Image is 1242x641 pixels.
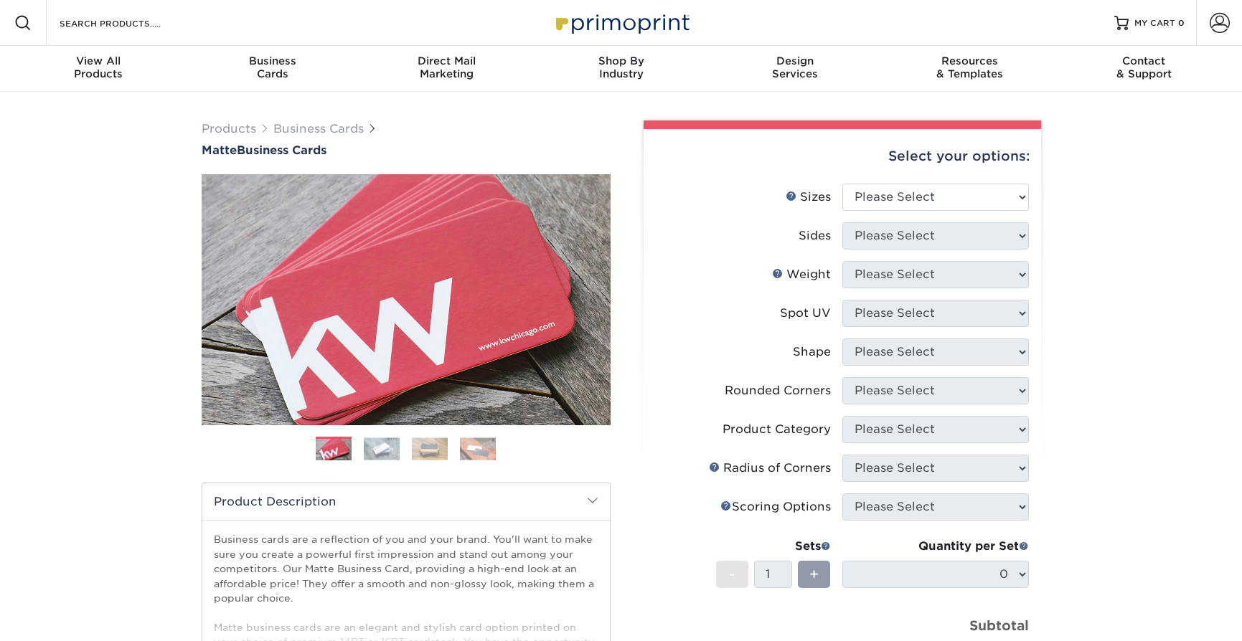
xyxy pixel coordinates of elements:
[202,143,611,157] a: MatteBusiness Cards
[883,46,1057,92] a: Resources& Templates
[359,54,534,80] div: Marketing
[708,46,883,92] a: DesignServices
[725,382,831,399] div: Rounded Corners
[720,498,831,516] div: Scoring Options
[202,95,611,504] img: Matte 01
[793,343,831,361] div: Shape
[550,7,693,38] img: Primoprint
[11,46,186,92] a: View AllProducts
[11,54,186,67] span: View All
[1134,17,1175,29] span: MY CART
[655,129,1030,184] div: Select your options:
[842,538,1029,555] div: Quantity per Set
[716,538,831,555] div: Sets
[1057,54,1231,67] span: Contact
[708,54,883,80] div: Services
[534,54,708,67] span: Shop By
[185,54,359,80] div: Cards
[359,54,534,67] span: Direct Mail
[185,54,359,67] span: Business
[534,46,708,92] a: Shop ByIndustry
[534,54,708,80] div: Industry
[1057,54,1231,80] div: & Support
[185,46,359,92] a: BusinessCards
[202,143,611,157] h1: Business Cards
[412,437,448,460] img: Business Cards 03
[723,421,831,438] div: Product Category
[809,564,819,585] span: +
[883,54,1057,67] span: Resources
[729,564,735,585] span: -
[202,483,610,520] h2: Product Description
[780,305,831,322] div: Spot UV
[709,460,831,477] div: Radius of Corners
[799,227,831,244] div: Sides
[772,266,831,283] div: Weight
[202,143,237,157] span: Matte
[1057,46,1231,92] a: Contact& Support
[11,54,186,80] div: Products
[202,122,256,136] a: Products
[273,122,364,136] a: Business Cards
[460,437,496,460] img: Business Cards 04
[969,617,1029,633] strong: Subtotal
[364,437,400,460] img: Business Cards 02
[58,14,198,32] input: SEARCH PRODUCTS.....
[316,432,352,467] img: Business Cards 01
[708,54,883,67] span: Design
[1178,18,1185,28] span: 0
[786,189,831,206] div: Sizes
[359,46,534,92] a: Direct MailMarketing
[883,54,1057,80] div: & Templates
